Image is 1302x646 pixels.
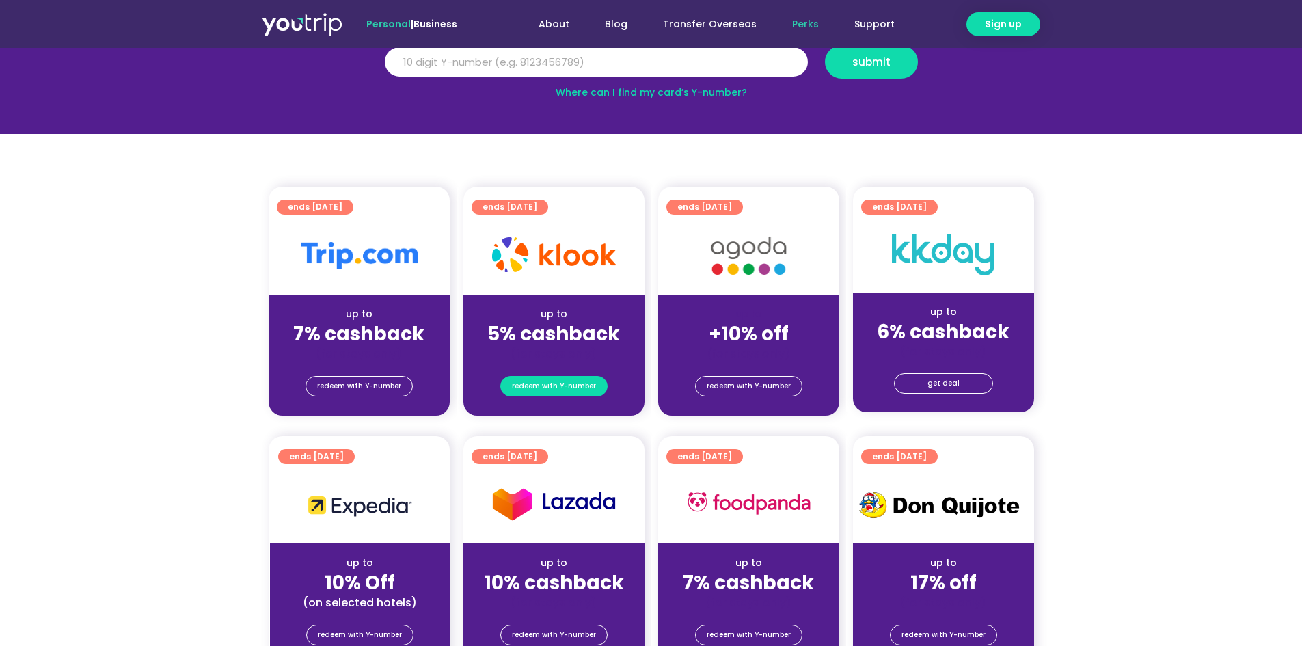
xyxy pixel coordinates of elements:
[677,449,732,464] span: ends [DATE]
[677,200,732,215] span: ends [DATE]
[707,625,791,645] span: redeem with Y-number
[683,569,814,596] strong: 7% cashback
[484,569,624,596] strong: 10% cashback
[483,200,537,215] span: ends [DATE]
[861,200,938,215] a: ends [DATE]
[861,449,938,464] a: ends [DATE]
[695,625,802,645] a: redeem with Y-number
[288,200,342,215] span: ends [DATE]
[645,12,774,37] a: Transfer Overseas
[872,449,927,464] span: ends [DATE]
[669,595,828,610] div: (for stays only)
[366,17,411,31] span: Personal
[306,376,413,396] a: redeem with Y-number
[910,569,977,596] strong: 17% off
[293,321,424,347] strong: 7% cashback
[494,12,912,37] nav: Menu
[472,200,548,215] a: ends [DATE]
[877,319,1009,345] strong: 6% cashback
[985,17,1022,31] span: Sign up
[864,556,1023,570] div: up to
[281,595,439,610] div: (on selected hotels)
[587,12,645,37] a: Blog
[366,17,457,31] span: |
[709,321,789,347] strong: +10% off
[385,47,808,77] input: 10 digit Y-number (e.g. 8123456789)
[837,12,912,37] a: Support
[472,449,548,464] a: ends [DATE]
[695,376,802,396] a: redeem with Y-number
[281,556,439,570] div: up to
[289,449,344,464] span: ends [DATE]
[413,17,457,31] a: Business
[280,347,439,361] div: (for stays only)
[890,625,997,645] a: redeem with Y-number
[487,321,620,347] strong: 5% cashback
[669,347,828,361] div: (for stays only)
[736,307,761,321] span: up to
[521,12,587,37] a: About
[278,449,355,464] a: ends [DATE]
[318,625,402,645] span: redeem with Y-number
[864,345,1023,359] div: (for stays only)
[894,373,993,394] a: get deal
[474,595,634,610] div: (for stays only)
[966,12,1040,36] a: Sign up
[774,12,837,37] a: Perks
[927,374,960,393] span: get deal
[474,307,634,321] div: up to
[556,85,747,99] a: Where can I find my card’s Y-number?
[872,200,927,215] span: ends [DATE]
[280,307,439,321] div: up to
[474,347,634,361] div: (for stays only)
[666,200,743,215] a: ends [DATE]
[669,556,828,570] div: up to
[317,377,401,396] span: redeem with Y-number
[512,625,596,645] span: redeem with Y-number
[864,595,1023,610] div: (for stays only)
[483,449,537,464] span: ends [DATE]
[474,556,634,570] div: up to
[852,57,891,67] span: submit
[825,45,918,79] button: submit
[500,625,608,645] a: redeem with Y-number
[325,569,395,596] strong: 10% Off
[901,625,986,645] span: redeem with Y-number
[707,377,791,396] span: redeem with Y-number
[864,305,1023,319] div: up to
[512,377,596,396] span: redeem with Y-number
[385,45,918,89] form: Y Number
[666,449,743,464] a: ends [DATE]
[500,376,608,396] a: redeem with Y-number
[277,200,353,215] a: ends [DATE]
[306,625,413,645] a: redeem with Y-number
